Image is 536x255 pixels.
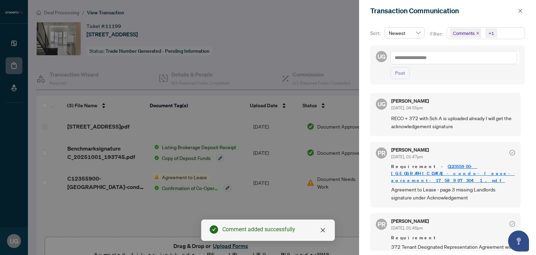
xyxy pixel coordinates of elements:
span: PR [378,148,386,158]
h5: [PERSON_NAME] [391,219,429,224]
span: [DATE], 04:55pm [391,105,423,110]
a: C12355900-[GEOGRAPHIC_DATA]-condo-lease-agreement-1758907304__1_.pdf [391,163,515,183]
span: [DATE], 01:46pm [391,225,423,231]
button: Post [390,67,410,79]
span: Comments [453,30,475,37]
span: close [320,227,326,233]
p: Sort: [370,29,382,37]
span: UG [377,52,385,61]
p: Filter: [430,30,444,38]
span: RECO + 372 with Sch A is uploaded already I will get the acknowledgement signature [391,114,515,131]
span: PR [378,219,386,229]
div: Comment added successfully [222,225,326,234]
span: check-circle [210,225,218,234]
span: Requirement [391,234,515,241]
span: close [518,8,523,13]
span: check-circle [509,221,515,227]
a: Close [319,226,327,234]
span: UG [377,100,385,109]
span: Comments [450,28,481,38]
span: Newest [389,28,420,38]
span: Agreement to Lease - page 3 missing Landlords signature under Acknowledgement [391,185,515,202]
span: close [476,31,479,35]
span: [DATE], 01:47pm [391,154,423,159]
button: Open asap [508,231,529,252]
span: check-circle [509,150,515,155]
div: +1 [489,30,494,37]
h5: [PERSON_NAME] [391,99,429,103]
h5: [PERSON_NAME] [391,147,429,152]
span: Requirement - [391,163,515,184]
div: Transaction Communication [370,6,516,16]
